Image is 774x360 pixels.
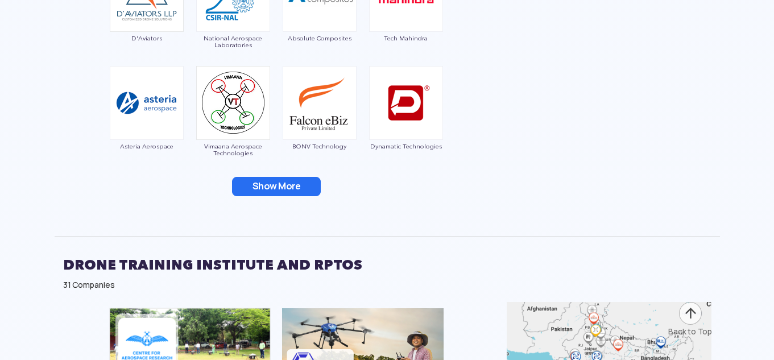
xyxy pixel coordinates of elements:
a: BONV Technology [282,97,357,150]
span: Dynamatic Technologies [369,143,444,150]
img: ic_vimana-1.png [196,66,270,140]
button: Show More [232,177,321,196]
span: D'Aviators [109,35,184,42]
span: National Aerospace Laboratories [196,35,271,48]
div: 31 Companies [63,279,711,291]
div: Back to Top [668,326,712,337]
a: Dynamatic Technologies [369,97,444,150]
h2: DRONE TRAINING INSTITUTE AND RPTOS [63,251,711,279]
a: Asteria Aerospace [109,97,184,150]
img: ic_bonv.png [283,66,357,140]
img: ic_dynamatic.png [369,66,443,140]
span: BONV Technology [282,143,357,150]
img: ic_arrow-up.png [678,301,703,326]
span: Vimaana Aerospace Technologies [196,143,271,156]
span: Absolute Composites [282,35,357,42]
span: Asteria Aerospace [109,143,184,150]
span: Tech Mahindra [369,35,444,42]
img: ic_asteria.png [110,66,184,140]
